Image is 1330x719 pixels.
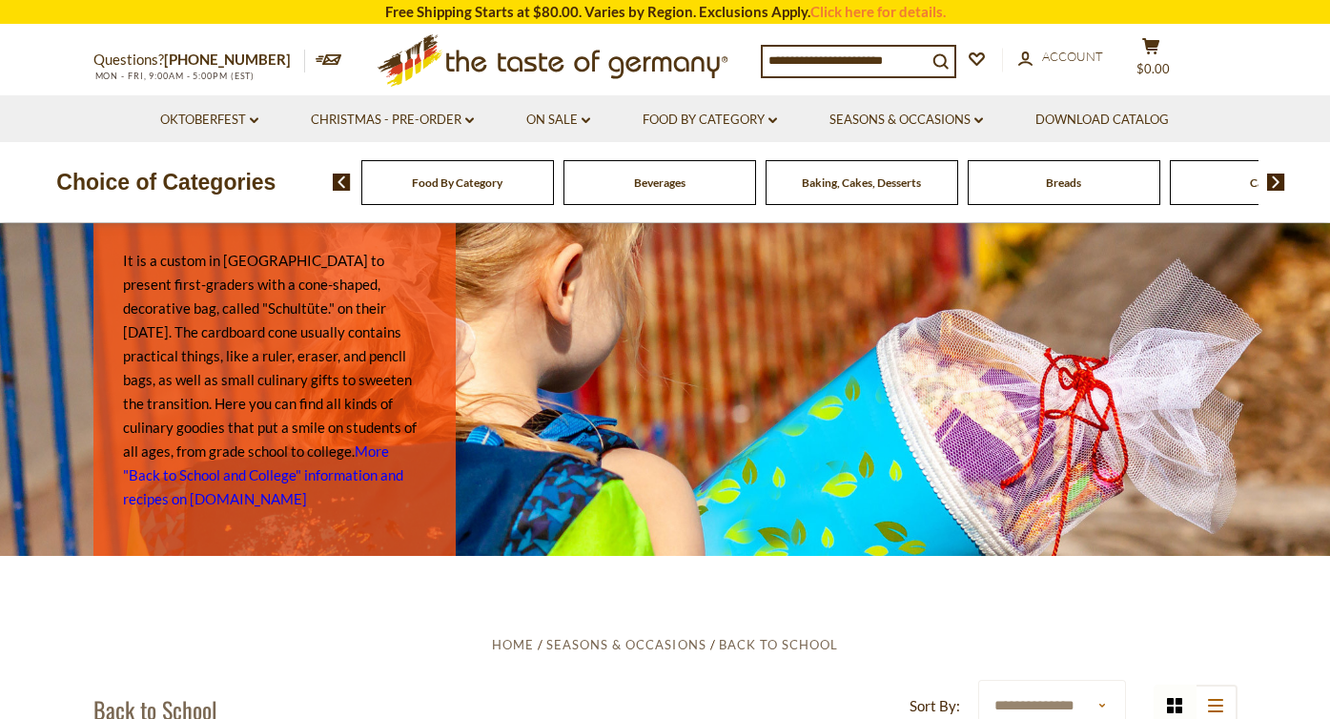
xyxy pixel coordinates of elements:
[802,175,921,190] a: Baking, Cakes, Desserts
[1136,61,1170,76] span: $0.00
[1046,175,1081,190] a: Breads
[910,694,960,718] label: Sort By:
[1018,47,1103,68] a: Account
[1267,174,1285,191] img: next arrow
[1123,37,1180,85] button: $0.00
[829,110,983,131] a: Seasons & Occasions
[1035,110,1169,131] a: Download Catalog
[93,71,256,81] span: MON - FRI, 9:00AM - 5:00PM (EST)
[1042,49,1103,64] span: Account
[526,110,590,131] a: On Sale
[311,110,474,131] a: Christmas - PRE-ORDER
[546,637,706,652] a: Seasons & Occasions
[412,175,502,190] a: Food By Category
[643,110,777,131] a: Food By Category
[810,3,946,20] a: Click here for details.
[160,110,258,131] a: Oktoberfest
[634,175,685,190] a: Beverages
[123,442,403,507] a: More "Back to School and College" information and recipes on [DOMAIN_NAME]
[333,174,351,191] img: previous arrow
[123,249,426,511] p: It is a custom in [GEOGRAPHIC_DATA] to present first-graders with a cone-shaped, decorative bag, ...
[164,51,291,68] a: [PHONE_NUMBER]
[492,637,534,652] a: Home
[93,48,305,72] p: Questions?
[719,637,838,652] a: Back to School
[1250,175,1282,190] a: Candy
